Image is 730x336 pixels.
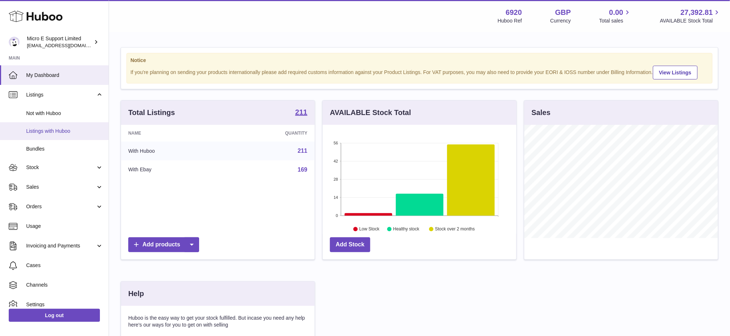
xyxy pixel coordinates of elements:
[295,108,307,116] strong: 211
[26,301,103,308] span: Settings
[609,8,624,17] span: 0.00
[435,227,475,232] text: Stock over 2 months
[660,8,721,24] a: 27,392.81 AVAILABLE Stock Total
[26,91,96,98] span: Listings
[26,146,103,152] span: Bundles
[599,8,632,24] a: 0.00 Total sales
[334,141,338,145] text: 56
[27,35,92,49] div: Micro E Support Limited
[128,237,199,252] a: Add products
[26,72,103,79] span: My Dashboard
[653,66,698,79] a: View Listings
[550,17,571,24] div: Currency
[26,223,103,230] span: Usage
[128,289,144,299] h3: Help
[130,65,709,79] div: If you're planning on sending your products internationally please add required customs informati...
[26,242,96,249] span: Invoicing and Payments
[26,164,96,171] span: Stock
[26,128,103,135] span: Listings with Huboo
[393,227,420,232] text: Healthy stock
[298,167,307,173] a: 169
[334,159,338,163] text: 42
[26,203,96,210] span: Orders
[555,8,571,17] strong: GBP
[660,17,721,24] span: AVAILABLE Stock Total
[26,282,103,288] span: Channels
[336,213,338,218] text: 0
[681,8,713,17] span: 27,392.81
[295,108,307,117] a: 211
[9,309,100,322] a: Log out
[9,37,20,48] img: internalAdmin-6920@internal.huboo.com
[334,177,338,181] text: 28
[330,108,411,118] h3: AVAILABLE Stock Total
[26,110,103,117] span: Not with Huboo
[128,108,175,118] h3: Total Listings
[128,315,307,328] p: Huboo is the easy way to get your stock fulfilled. But incase you need any help here's our ways f...
[130,57,709,64] strong: Notice
[27,42,107,48] span: [EMAIL_ADDRESS][DOMAIN_NAME]
[359,227,380,232] text: Low Stock
[498,17,522,24] div: Huboo Ref
[26,184,96,190] span: Sales
[121,125,223,142] th: Name
[26,262,103,269] span: Cases
[121,160,223,179] td: With Ebay
[599,17,632,24] span: Total sales
[298,148,307,154] a: 211
[532,108,550,118] h3: Sales
[223,125,315,142] th: Quantity
[121,142,223,160] td: With Huboo
[506,8,522,17] strong: 6920
[334,195,338,200] text: 14
[330,237,370,252] a: Add Stock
